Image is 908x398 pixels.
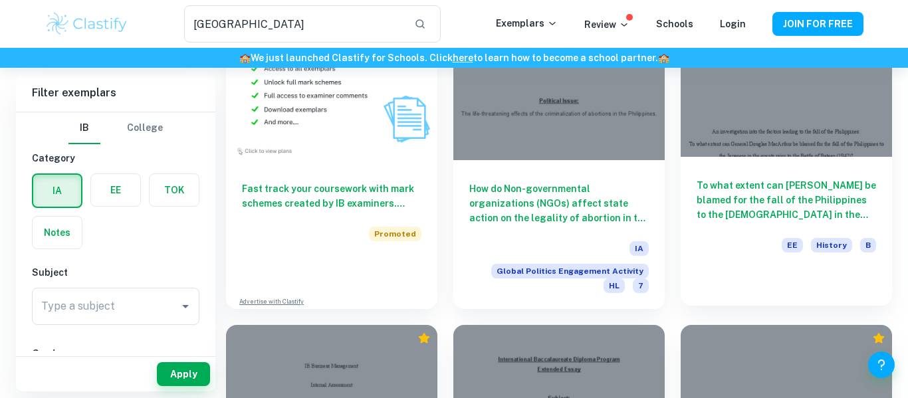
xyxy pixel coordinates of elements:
span: HL [604,278,625,293]
button: Help and Feedback [868,351,895,378]
span: Global Politics Engagement Activity [491,264,649,278]
a: Advertise with Clastify [239,297,304,306]
a: Schools [656,19,693,29]
button: Open [176,297,195,316]
div: Premium [872,332,885,345]
span: 🏫 [239,52,251,63]
button: JOIN FOR FREE [772,12,863,36]
span: History [811,238,852,252]
h6: Grade [32,346,199,361]
h6: To what extent can [PERSON_NAME] be blamed for the fall of the Philippines to the [DEMOGRAPHIC_DA... [697,178,876,222]
h6: Filter exemplars [16,74,215,112]
img: Clastify logo [45,11,129,37]
span: 🏫 [658,52,669,63]
button: College [127,112,163,144]
span: 7 [633,278,649,293]
button: IA [33,175,81,207]
a: To what extent can [PERSON_NAME] be blamed for the fall of the Philippines to the [DEMOGRAPHIC_DA... [681,2,892,309]
a: Login [720,19,746,29]
span: IA [629,241,649,256]
span: Promoted [369,227,421,241]
div: Filter type choice [68,112,163,144]
a: here [453,52,473,63]
h6: We just launched Clastify for Schools. Click to learn how to become a school partner. [3,50,905,65]
div: Premium [417,332,431,345]
button: Notes [33,217,82,249]
button: Apply [157,362,210,386]
p: Exemplars [496,16,558,31]
input: Search for any exemplars... [184,5,403,43]
span: B [860,238,876,252]
a: How do Non-governmental organizations (NGOs) affect state action on the legality of abortion in t... [453,2,665,309]
img: Thumbnail [226,2,437,160]
h6: Subject [32,265,199,280]
h6: Category [32,151,199,165]
button: EE [91,174,140,206]
p: Review [584,17,629,32]
button: IB [68,112,100,144]
button: TOK [150,174,199,206]
span: EE [782,238,803,252]
h6: Fast track your coursework with mark schemes created by IB examiners. Upgrade now [242,181,421,211]
h6: How do Non-governmental organizations (NGOs) affect state action on the legality of abortion in t... [469,181,649,225]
